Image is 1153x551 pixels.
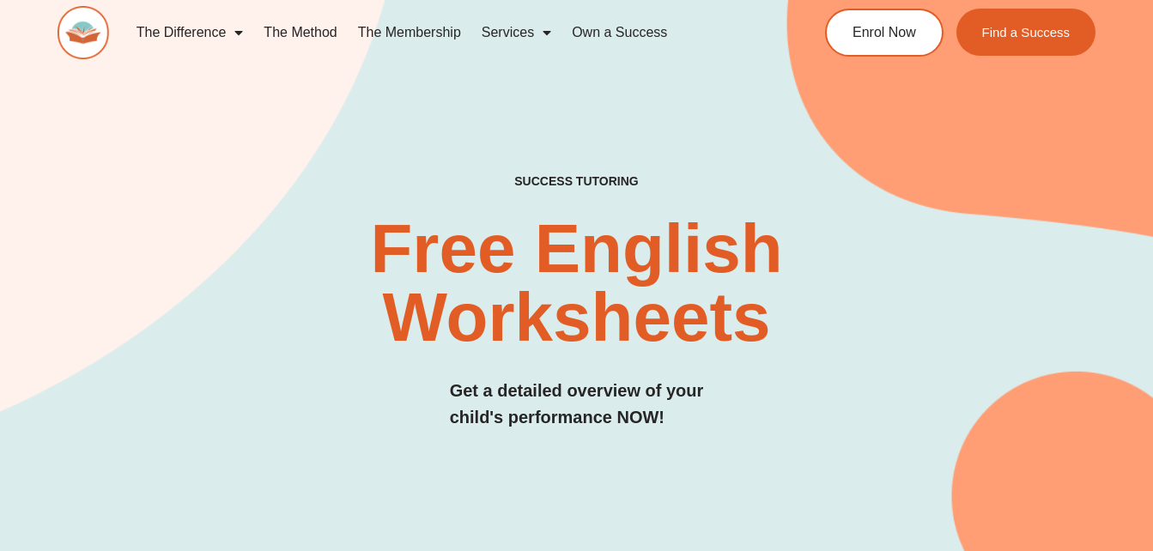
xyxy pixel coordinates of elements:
[825,9,944,57] a: Enrol Now
[561,13,677,52] a: Own a Success
[348,13,471,52] a: The Membership
[956,9,1095,56] a: Find a Success
[853,26,916,39] span: Enrol Now
[423,174,731,189] h4: SUCCESS TUTORING​
[981,26,1070,39] span: Find a Success
[450,378,704,431] h3: Get a detailed overview of your child's performance NOW!
[234,215,919,352] h2: Free English Worksheets​
[126,13,766,52] nav: Menu
[253,13,347,52] a: The Method
[126,13,254,52] a: The Difference
[471,13,561,52] a: Services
